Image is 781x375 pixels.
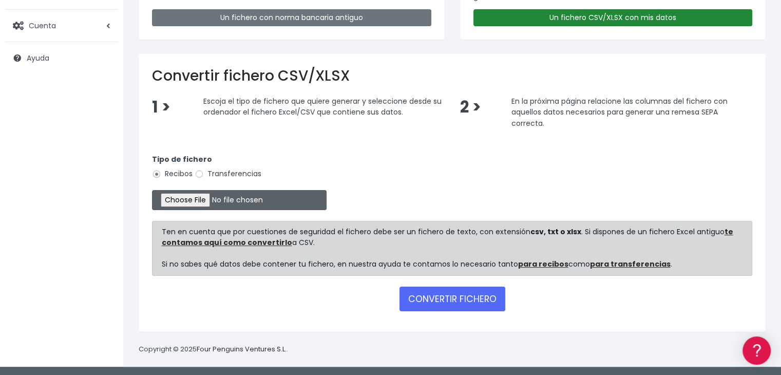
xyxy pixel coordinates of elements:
[27,53,49,63] span: Ayuda
[152,96,170,118] span: 1 >
[152,9,431,26] a: Un fichero con norma bancaria antiguo
[139,344,288,355] p: Copyright © 2025 .
[10,146,195,162] a: Problemas habituales
[10,275,195,293] button: Contáctanos
[10,220,195,236] a: General
[10,87,195,103] a: Información general
[10,114,195,123] div: Convertir ficheros
[399,287,505,311] button: CONVERTIR FICHERO
[162,227,733,248] a: te contamos aquí como convertirlo
[10,71,195,81] div: Información general
[511,96,727,128] span: En la próxima página relacione las columnas del fichero con aquellos datos necesarios para genera...
[29,20,56,30] span: Cuenta
[460,96,481,118] span: 2 >
[5,15,118,36] a: Cuenta
[152,168,193,179] label: Recibos
[195,168,261,179] label: Transferencias
[10,162,195,178] a: Videotutoriales
[10,204,195,214] div: Facturación
[141,296,198,306] a: POWERED BY ENCHANT
[10,178,195,194] a: Perfiles de empresas
[473,9,753,26] a: Un fichero CSV/XLSX con mis datos
[530,227,581,237] strong: csv, txt o xlsx
[197,344,287,354] a: Four Penguins Ventures S.L.
[518,259,568,269] a: para recibos
[152,154,212,164] strong: Tipo de fichero
[203,96,442,117] span: Escoja el tipo de fichero que quiere generar y seleccione desde su ordenador el fichero Excel/CSV...
[152,67,752,85] h2: Convertir fichero CSV/XLSX
[5,47,118,69] a: Ayuda
[10,130,195,146] a: Formatos
[10,247,195,256] div: Programadores
[10,262,195,278] a: API
[152,221,752,276] div: Ten en cuenta que por cuestiones de seguridad el fichero debe ser un fichero de texto, con extens...
[590,259,671,269] a: para transferencias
